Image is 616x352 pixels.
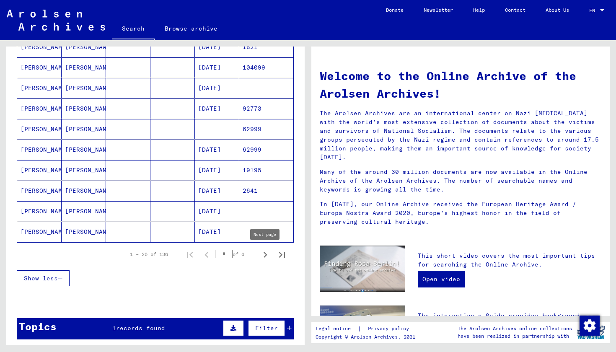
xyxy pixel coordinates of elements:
[239,98,293,119] mat-cell: 92773
[62,78,106,98] mat-cell: [PERSON_NAME]
[62,201,106,221] mat-cell: [PERSON_NAME]
[320,246,405,292] img: video.jpg
[62,222,106,242] mat-cell: [PERSON_NAME]
[7,10,105,31] img: Arolsen_neg.svg
[418,251,601,269] p: This short video covers the most important tips for searching the Online Archive.
[195,222,239,242] mat-cell: [DATE]
[239,181,293,201] mat-cell: 2641
[320,67,601,102] h1: Welcome to the Online Archive of the Arolsen Archives!
[17,78,62,98] mat-cell: [PERSON_NAME]
[239,140,293,160] mat-cell: 62999
[116,324,165,332] span: records found
[255,324,278,332] span: Filter
[112,324,116,332] span: 1
[17,160,62,180] mat-cell: [PERSON_NAME]
[320,109,601,162] p: The Arolsen Archives are an international center on Nazi [MEDICAL_DATA] with the world’s most ext...
[589,7,595,13] mat-select-trigger: EN
[62,140,106,160] mat-cell: [PERSON_NAME]
[195,78,239,98] mat-cell: [DATE]
[62,98,106,119] mat-cell: [PERSON_NAME]
[62,37,106,57] mat-cell: [PERSON_NAME]
[17,181,62,201] mat-cell: [PERSON_NAME]
[195,57,239,78] mat-cell: [DATE]
[458,325,572,332] p: The Arolsen Archives online collections
[320,200,601,226] p: In [DATE], our Online Archive received the European Heritage Award / Europa Nostra Award 2020, Eu...
[19,319,57,334] div: Topics
[17,222,62,242] mat-cell: [PERSON_NAME]
[316,324,419,333] div: |
[17,140,62,160] mat-cell: [PERSON_NAME]
[17,270,70,286] button: Show less
[181,246,198,263] button: First page
[130,251,168,258] div: 1 – 25 of 136
[239,160,293,180] mat-cell: 19195
[195,140,239,160] mat-cell: [DATE]
[195,98,239,119] mat-cell: [DATE]
[62,119,106,139] mat-cell: [PERSON_NAME]
[17,119,62,139] mat-cell: [PERSON_NAME]
[418,271,465,287] a: Open video
[198,246,215,263] button: Previous page
[239,119,293,139] mat-cell: 62999
[580,316,600,336] img: Zustimmung ändern
[155,18,228,39] a: Browse archive
[62,160,106,180] mat-cell: [PERSON_NAME]
[112,18,155,40] a: Search
[17,201,62,221] mat-cell: [PERSON_NAME]
[361,324,419,333] a: Privacy policy
[316,333,419,341] p: Copyright © Arolsen Archives, 2021
[17,57,62,78] mat-cell: [PERSON_NAME]
[17,37,62,57] mat-cell: [PERSON_NAME]
[215,250,257,258] div: of 6
[24,274,58,282] span: Show less
[62,181,106,201] mat-cell: [PERSON_NAME]
[195,181,239,201] mat-cell: [DATE]
[62,57,106,78] mat-cell: [PERSON_NAME]
[458,332,572,340] p: have been realized in partnership with
[239,37,293,57] mat-cell: 1821
[274,246,290,263] button: Last page
[575,322,607,343] img: yv_logo.png
[316,324,357,333] a: Legal notice
[239,57,293,78] mat-cell: 104099
[195,201,239,221] mat-cell: [DATE]
[195,37,239,57] mat-cell: [DATE]
[320,168,601,194] p: Many of the around 30 million documents are now available in the Online Archive of the Arolsen Ar...
[17,98,62,119] mat-cell: [PERSON_NAME]
[195,160,239,180] mat-cell: [DATE]
[248,320,285,336] button: Filter
[257,246,274,263] button: Next page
